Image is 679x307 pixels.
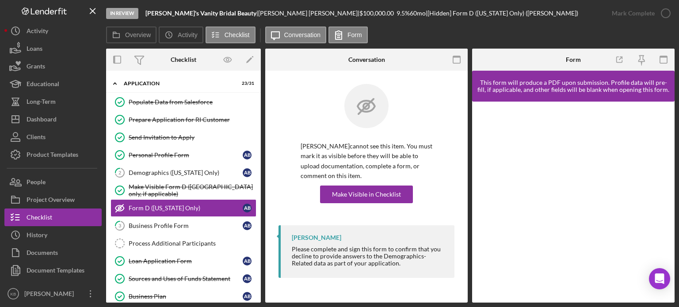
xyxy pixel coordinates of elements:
[125,31,151,38] label: Overview
[145,9,256,17] b: [PERSON_NAME]'s Vanity Bridal Beauty
[426,10,578,17] div: | [Hidden] Form D ([US_STATE] Only) ([PERSON_NAME])
[111,270,256,288] a: Sources and Uses of Funds StatementAB
[27,244,58,264] div: Documents
[4,285,102,303] button: KB[PERSON_NAME]
[111,111,256,129] a: Prepare Application for RI Customer
[145,10,258,17] div: |
[11,292,16,296] text: KB
[27,226,47,246] div: History
[129,240,256,247] div: Process Additional Participants
[129,222,243,229] div: Business Profile Form
[347,31,362,38] label: Form
[4,226,102,244] button: History
[129,134,256,141] div: Send Invitation to Apply
[243,204,252,212] div: A B
[22,285,80,305] div: [PERSON_NAME]
[238,81,254,86] div: 23 / 31
[111,182,256,199] a: Make Visible Form D ([GEOGRAPHIC_DATA] only, if applicable)
[111,164,256,182] a: 2Demographics ([US_STATE] Only)AB
[481,110,667,294] iframe: Lenderfit form
[106,27,156,43] button: Overview
[106,8,138,19] div: In Review
[27,191,75,211] div: Project Overview
[284,31,321,38] label: Conversation
[410,10,426,17] div: 60 mo
[4,208,102,226] button: Checklist
[292,246,446,267] div: Please complete and sign this form to confirm that you decline to provide answers to the Demograp...
[111,129,256,146] a: Send Invitation to Apply
[111,93,256,111] a: Populate Data from Salesforce
[129,99,256,106] div: Populate Data from Salesforce
[129,183,256,197] div: Make Visible Form D ([GEOGRAPHIC_DATA] only, if applicable)
[4,191,102,208] button: Project Overview
[129,293,243,300] div: Business Plan
[320,186,413,203] button: Make Visible in Checklist
[566,56,581,63] div: Form
[243,168,252,177] div: A B
[225,31,250,38] label: Checklist
[397,10,410,17] div: 9.5 %
[332,186,401,203] div: Make Visible in Checklist
[111,146,256,164] a: Personal Profile FormAB
[649,268,670,289] div: Open Intercom Messenger
[159,27,203,43] button: Activity
[603,4,675,22] button: Mark Complete
[292,234,341,241] div: [PERSON_NAME]
[129,152,243,159] div: Personal Profile Form
[27,208,52,228] div: Checklist
[124,81,232,86] div: Application
[265,27,327,43] button: Conversation
[243,292,252,301] div: A B
[129,258,243,265] div: Loan Application Form
[4,262,102,279] button: Document Templates
[243,274,252,283] div: A B
[4,244,102,262] button: Documents
[129,169,243,176] div: Demographics ([US_STATE] Only)
[111,252,256,270] a: Loan Application FormAB
[612,4,655,22] div: Mark Complete
[178,31,197,38] label: Activity
[111,217,256,235] a: 3Business Profile FormAB
[129,275,243,282] div: Sources and Uses of Funds Statement
[243,257,252,265] div: A B
[328,27,368,43] button: Form
[171,56,196,63] div: Checklist
[111,288,256,305] a: Business PlanAB
[129,205,243,212] div: Form D ([US_STATE] Only)
[359,10,397,17] div: $100,000.00
[111,235,256,252] a: Process Additional Participants
[348,56,385,63] div: Conversation
[118,170,121,175] tspan: 2
[243,151,252,159] div: A B
[243,221,252,230] div: A B
[111,199,256,217] a: Form D ([US_STATE] Only)AB
[129,116,256,123] div: Prepare Application for RI Customer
